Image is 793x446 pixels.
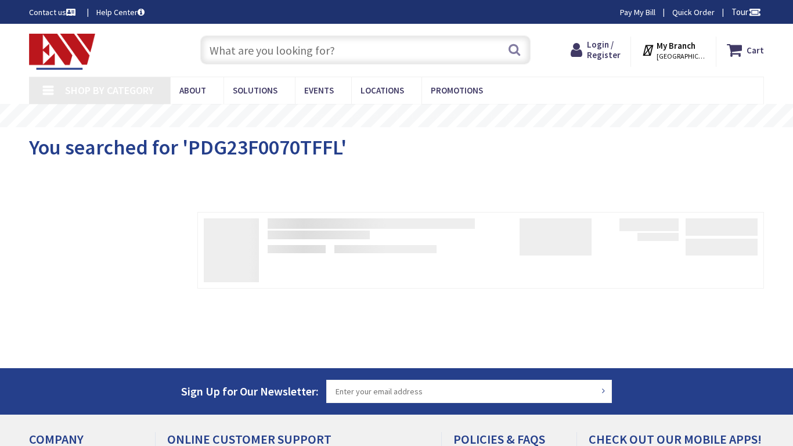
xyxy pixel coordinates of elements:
[672,6,715,18] a: Quick Order
[620,6,655,18] a: Pay My Bill
[657,52,706,61] span: [GEOGRAPHIC_DATA], [GEOGRAPHIC_DATA]
[96,6,145,18] a: Help Center
[641,39,706,60] div: My Branch [GEOGRAPHIC_DATA], [GEOGRAPHIC_DATA]
[179,85,206,96] span: About
[233,85,277,96] span: Solutions
[747,39,764,60] strong: Cart
[571,39,621,60] a: Login / Register
[727,39,764,60] a: Cart
[731,6,761,17] span: Tour
[361,85,404,96] span: Locations
[587,39,621,60] span: Login / Register
[65,84,154,97] span: Shop By Category
[29,34,95,70] img: Electrical Wholesalers, Inc.
[431,85,483,96] span: Promotions
[657,40,695,51] strong: My Branch
[29,6,78,18] a: Contact us
[326,380,612,403] input: Enter your email address
[301,110,513,123] rs-layer: Free Same Day Pickup at 19 Locations
[29,134,347,160] span: You searched for 'PDG23F0070TFFL'
[181,384,319,398] span: Sign Up for Our Newsletter:
[304,85,334,96] span: Events
[200,35,531,64] input: What are you looking for?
